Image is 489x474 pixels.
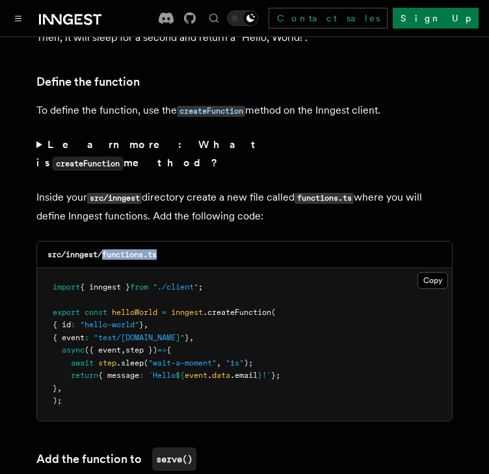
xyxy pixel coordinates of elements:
span: } [185,333,189,342]
span: , [57,384,62,393]
span: step [98,358,116,368]
span: from [130,282,148,292]
button: Toggle dark mode [227,10,258,26]
span: .createFunction [203,308,271,317]
span: , [189,333,194,342]
span: : [71,320,75,329]
span: inngest [171,308,203,317]
span: ); [53,396,62,405]
span: return [71,371,98,380]
span: } [139,320,144,329]
span: = [162,308,166,317]
span: , [144,320,148,329]
a: Define the function [36,73,140,91]
span: await [71,358,94,368]
span: .sleep [116,358,144,368]
span: step }) [126,345,157,355]
code: createFunction [52,156,124,171]
span: ; [198,282,203,292]
span: async [62,345,85,355]
code: createFunction [177,106,245,117]
span: } [258,371,262,380]
span: data [212,371,230,380]
a: createFunction [177,104,245,116]
a: Sign Up [393,8,479,29]
code: functions.ts [295,193,354,204]
span: { event [53,333,85,342]
span: import [53,282,80,292]
span: "wait-a-moment" [148,358,217,368]
button: Copy [417,272,448,289]
code: src/inngest/functions.ts [47,250,157,259]
button: Find something... [206,10,222,26]
p: To define the function, use the method on the Inngest client. [36,101,453,120]
a: Contact sales [269,8,388,29]
p: Inside your directory create a new file called where you will define Inngest functions. Add the f... [36,188,453,225]
span: export [53,308,80,317]
span: : [139,371,144,380]
code: src/inngest [87,193,142,204]
span: ({ event [85,345,121,355]
span: ${ [176,371,185,380]
span: const [85,308,107,317]
span: .email [230,371,258,380]
span: event [185,371,207,380]
span: "hello-world" [80,320,139,329]
button: Toggle navigation [10,10,26,26]
span: helloWorld [112,308,157,317]
span: }; [271,371,280,380]
span: `Hello [148,371,176,380]
code: serve() [152,447,196,471]
span: !` [262,371,271,380]
a: Add the function toserve() [36,447,196,471]
span: , [121,345,126,355]
span: "./client" [153,282,198,292]
span: { message [98,371,139,380]
span: { id [53,320,71,329]
span: "1s" [226,358,244,368]
strong: Learn more: What is method? [36,138,261,169]
span: , [217,358,221,368]
span: ( [271,308,276,317]
summary: Learn more: What iscreateFunctionmethod? [36,136,453,173]
span: { [166,345,171,355]
span: : [85,333,89,342]
span: } [53,384,57,393]
span: "test/[DOMAIN_NAME]" [94,333,185,342]
span: ); [244,358,253,368]
span: ( [144,358,148,368]
span: . [207,371,212,380]
span: => [157,345,166,355]
span: { inngest } [80,282,130,292]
